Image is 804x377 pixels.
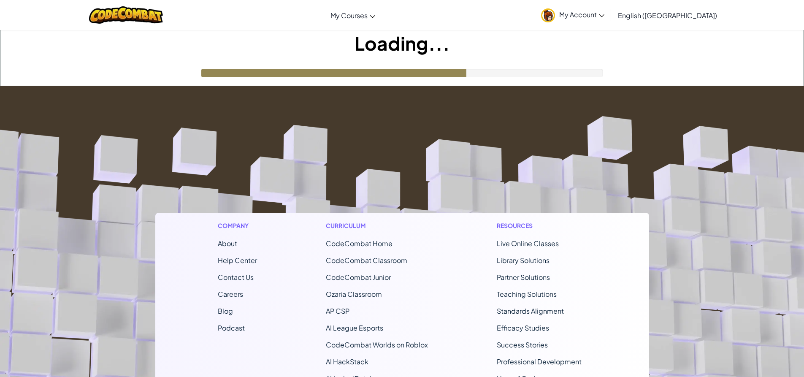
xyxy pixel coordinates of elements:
[497,323,549,332] a: Efficacy Studies
[497,273,550,282] a: Partner Solutions
[218,256,257,265] a: Help Center
[497,290,557,298] a: Teaching Solutions
[497,357,582,366] a: Professional Development
[618,11,717,20] span: English ([GEOGRAPHIC_DATA])
[497,340,548,349] a: Success Stories
[330,11,368,20] span: My Courses
[559,10,604,19] span: My Account
[326,290,382,298] a: Ozaria Classroom
[218,290,243,298] a: Careers
[0,30,804,56] h1: Loading...
[218,239,237,248] a: About
[218,306,233,315] a: Blog
[497,306,564,315] a: Standards Alignment
[541,8,555,22] img: avatar
[89,6,163,24] img: CodeCombat logo
[326,340,428,349] a: CodeCombat Worlds on Roblox
[326,306,349,315] a: AP CSP
[614,4,721,27] a: English ([GEOGRAPHIC_DATA])
[218,273,254,282] span: Contact Us
[326,221,428,230] h1: Curriculum
[326,256,407,265] a: CodeCombat Classroom
[218,221,257,230] h1: Company
[218,323,245,332] a: Podcast
[326,357,368,366] a: AI HackStack
[497,221,587,230] h1: Resources
[326,4,379,27] a: My Courses
[326,273,391,282] a: CodeCombat Junior
[537,2,609,28] a: My Account
[497,256,550,265] a: Library Solutions
[497,239,559,248] a: Live Online Classes
[326,323,383,332] a: AI League Esports
[326,239,393,248] span: CodeCombat Home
